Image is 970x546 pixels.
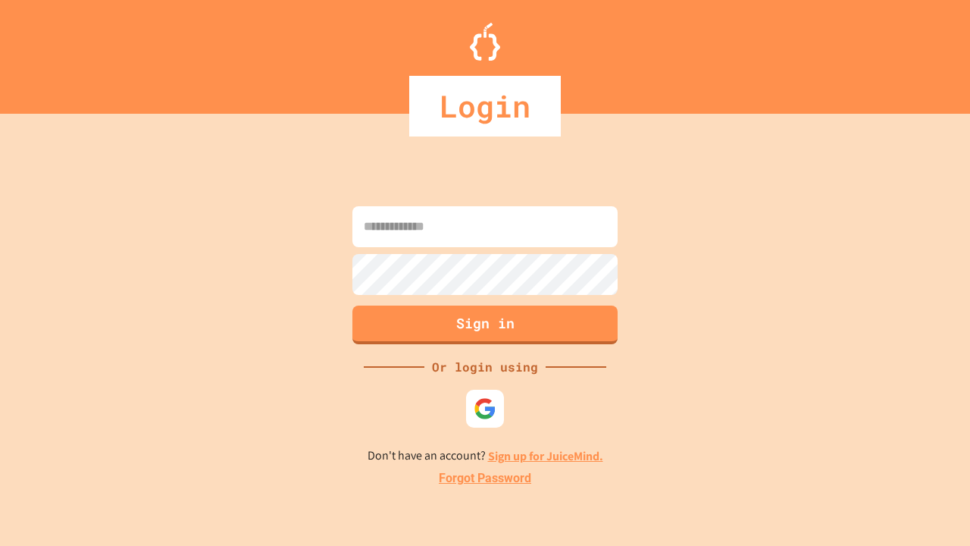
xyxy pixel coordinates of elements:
[474,397,496,420] img: google-icon.svg
[470,23,500,61] img: Logo.svg
[352,306,618,344] button: Sign in
[906,485,955,531] iframe: chat widget
[439,469,531,488] a: Forgot Password
[844,419,955,484] iframe: chat widget
[488,448,603,464] a: Sign up for JuiceMind.
[424,358,546,376] div: Or login using
[368,447,603,466] p: Don't have an account?
[409,76,561,136] div: Login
